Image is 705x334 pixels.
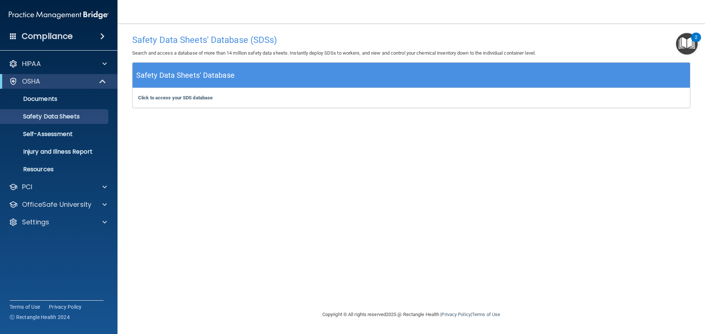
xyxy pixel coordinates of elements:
[49,303,82,311] a: Privacy Policy
[22,77,40,86] p: OSHA
[9,218,107,227] a: Settings
[9,200,107,209] a: OfficeSafe University
[5,113,105,120] p: Safety Data Sheets
[9,59,107,68] a: HIPAA
[277,303,545,326] div: Copyright © All rights reserved 2025 @ Rectangle Health | |
[9,77,106,86] a: OSHA
[472,312,500,317] a: Terms of Use
[10,303,40,311] a: Terms of Use
[695,37,697,47] div: 2
[9,183,107,191] a: PCI
[441,312,470,317] a: Privacy Policy
[136,69,235,82] h5: Safety Data Sheets' Database
[10,313,70,321] span: Ⓒ Rectangle Health 2024
[5,148,105,155] p: Injury and Illness Report
[5,166,105,173] p: Resources
[138,95,213,100] a: Click to access your SDS database
[9,8,109,22] img: PMB logo
[5,131,105,138] p: Self-Assessment
[676,33,698,55] button: Open Resource Center, 2 new notifications
[22,218,49,227] p: Settings
[5,95,105,103] p: Documents
[132,35,690,45] h4: Safety Data Sheets' Database (SDSs)
[22,200,91,209] p: OfficeSafe University
[22,59,41,68] p: HIPAA
[22,183,32,191] p: PCI
[22,31,73,41] h4: Compliance
[132,49,690,58] p: Search and access a database of more than 14 million safety data sheets. Instantly deploy SDSs to...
